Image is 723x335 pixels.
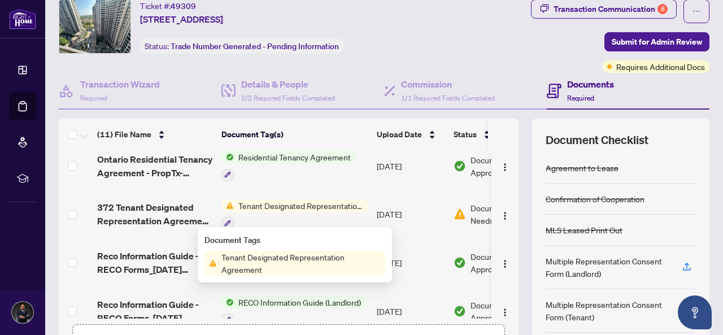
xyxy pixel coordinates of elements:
div: 8 [657,4,668,14]
span: 1/1 Required Fields Completed [401,94,495,102]
th: Upload Date [372,119,449,150]
button: Logo [496,157,514,175]
img: Document Status [454,305,466,317]
span: 49309 [171,1,196,11]
button: Open asap [678,295,712,329]
div: Agreement to Lease [546,162,619,174]
span: Requires Additional Docs [616,60,705,73]
button: Status IconTenant Designated Representation Agreement [221,199,368,230]
th: Status [449,119,545,150]
img: Document Status [454,160,466,172]
span: ellipsis [692,7,700,15]
span: Reco Information Guide - RECO Forms_[DATE] 18_54_10.pdf [97,249,212,276]
th: (11) File Name [93,119,217,150]
img: Status Icon [221,151,234,163]
span: Document Checklist [546,132,648,148]
span: [STREET_ADDRESS] [140,12,223,26]
img: Status Icon [221,199,234,212]
th: Document Tag(s) [217,119,372,150]
button: Submit for Admin Review [604,32,709,51]
button: Status IconResidential Tenancy Agreement [221,151,355,181]
img: Profile Icon [12,302,33,323]
img: Logo [500,259,509,268]
span: Upload Date [377,128,422,141]
span: RECO Information Guide (Landlord) [234,296,365,308]
td: [DATE] [372,238,449,287]
td: [DATE] [372,142,449,190]
span: (11) File Name [97,128,151,141]
span: Tenant Designated Representation Agreement [217,251,385,276]
span: Ontario Residential Tenancy Agreement - PropTx-OREA_[DATE] 19_21_08.pdf [97,153,212,180]
div: Confirmation of Cooperation [546,193,644,205]
h4: Details & People [241,77,335,91]
img: Logo [500,211,509,220]
h4: Transaction Wizard [80,77,160,91]
span: Required [80,94,107,102]
img: Document Status [454,256,466,269]
span: Submit for Admin Review [612,33,702,51]
td: [DATE] [372,190,449,239]
div: MLS Leased Print Out [546,224,622,236]
img: Logo [500,308,509,317]
span: Reco Information Guide - RECO Forms_[DATE] 18_54_10.pdf [97,298,212,325]
span: Document Approved [471,250,541,275]
img: logo [9,8,36,29]
div: Multiple Representation Consent Form (Landlord) [546,255,669,280]
h4: Documents [567,77,614,91]
span: 2/2 Required Fields Completed [241,94,335,102]
div: Multiple Representation Consent Form (Tenant) [546,298,669,323]
span: Required [567,94,594,102]
span: Residential Tenancy Agreement [234,151,355,163]
h4: Commission [401,77,495,91]
button: Status IconRECO Information Guide (Landlord) [221,296,365,327]
span: Status [454,128,477,141]
span: 372 Tenant Designated Representation Agreement - PropTx-OREA_[DATE] 19_49_29.pdf [97,201,212,228]
span: Document Approved [471,154,541,179]
div: Document Tags [204,234,385,246]
span: Tenant Designated Representation Agreement [234,199,368,212]
span: Document Approved [471,299,541,324]
span: Trade Number Generated - Pending Information [171,41,339,51]
div: Status: [140,38,343,54]
button: Logo [496,254,514,272]
img: Status Icon [204,257,217,269]
img: Status Icon [221,296,234,308]
span: Document Needs Work [471,202,529,227]
button: Logo [496,302,514,320]
img: Document Status [454,208,466,220]
img: Logo [500,163,509,172]
button: Logo [496,205,514,223]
